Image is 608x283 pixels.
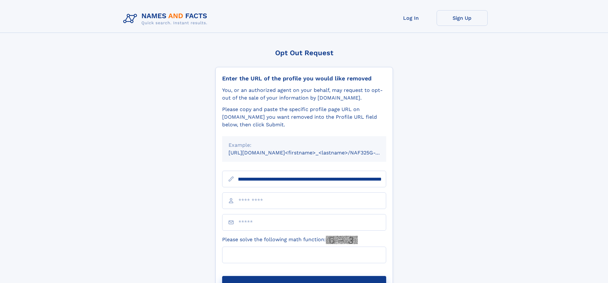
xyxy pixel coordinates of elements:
[215,49,393,57] div: Opt Out Request
[222,86,386,102] div: You, or an authorized agent on your behalf, may request to opt-out of the sale of your informatio...
[222,236,358,244] label: Please solve the following math function:
[229,150,398,156] small: [URL][DOMAIN_NAME]<firstname>_<lastname>/NAF325G-xxxxxxxx
[121,10,213,27] img: Logo Names and Facts
[437,10,488,26] a: Sign Up
[229,141,380,149] div: Example:
[222,106,386,129] div: Please copy and paste the specific profile page URL on [DOMAIN_NAME] you want removed into the Pr...
[386,10,437,26] a: Log In
[222,75,386,82] div: Enter the URL of the profile you would like removed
